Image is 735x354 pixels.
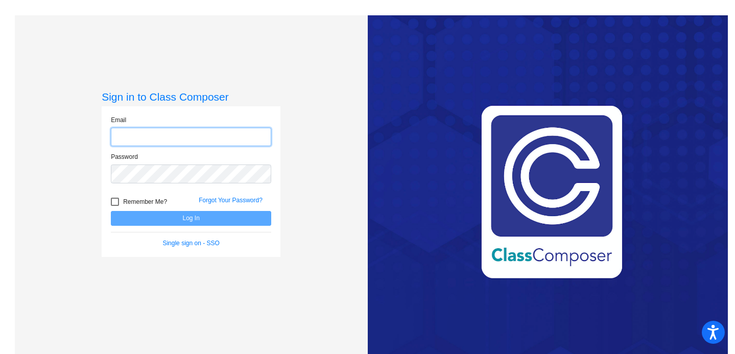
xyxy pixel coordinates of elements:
[102,90,280,103] h3: Sign in to Class Composer
[111,152,138,161] label: Password
[111,115,126,125] label: Email
[111,211,271,226] button: Log In
[162,240,219,247] a: Single sign on - SSO
[123,196,167,208] span: Remember Me?
[199,197,263,204] a: Forgot Your Password?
